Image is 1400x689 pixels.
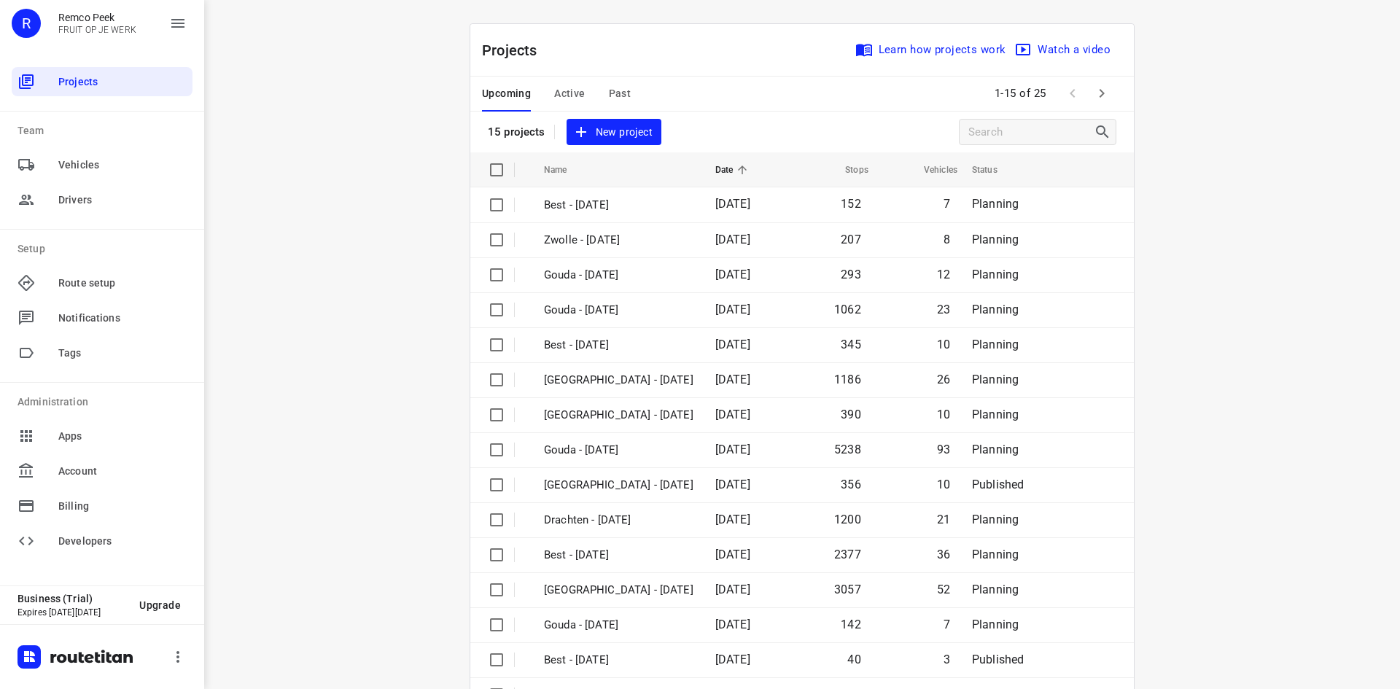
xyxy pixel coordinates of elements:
[1058,79,1087,108] span: Previous Page
[58,276,187,291] span: Route setup
[17,394,192,410] p: Administration
[58,464,187,479] span: Account
[972,161,1016,179] span: Status
[575,123,653,141] span: New project
[841,408,861,421] span: 390
[937,303,950,316] span: 23
[544,512,693,529] p: Drachten - Monday
[972,268,1019,281] span: Planning
[58,311,187,326] span: Notifications
[715,408,750,421] span: [DATE]
[58,534,187,549] span: Developers
[1094,123,1116,141] div: Search
[972,548,1019,561] span: Planning
[944,197,950,211] span: 7
[544,197,693,214] p: Best - [DATE]
[972,443,1019,456] span: Planning
[826,161,868,179] span: Stops
[58,157,187,173] span: Vehicles
[554,85,585,103] span: Active
[488,125,545,139] p: 15 projects
[715,161,752,179] span: Date
[139,599,181,611] span: Upgrade
[834,303,861,316] span: 1062
[12,338,192,367] div: Tags
[834,443,861,456] span: 5238
[944,653,950,666] span: 3
[715,373,750,386] span: [DATE]
[544,337,693,354] p: Best - Thursday
[937,513,950,526] span: 21
[715,478,750,491] span: [DATE]
[715,233,750,246] span: [DATE]
[128,592,192,618] button: Upgrade
[972,653,1024,666] span: Published
[544,372,693,389] p: Zwolle - Wednesday
[834,548,861,561] span: 2377
[715,443,750,456] span: [DATE]
[715,583,750,596] span: [DATE]
[847,653,860,666] span: 40
[544,267,693,284] p: Gouda - Friday
[834,373,861,386] span: 1186
[972,478,1024,491] span: Published
[989,78,1052,109] span: 1-15 of 25
[17,607,128,618] p: Expires [DATE][DATE]
[567,119,661,146] button: New project
[58,12,136,23] p: Remco Peek
[841,338,861,351] span: 345
[937,408,950,421] span: 10
[58,192,187,208] span: Drivers
[841,478,861,491] span: 356
[58,346,187,361] span: Tags
[12,9,41,38] div: R
[544,442,693,459] p: Gouda - Monday
[17,593,128,604] p: Business (Trial)
[715,197,750,211] span: [DATE]
[12,526,192,556] div: Developers
[715,513,750,526] span: [DATE]
[834,513,861,526] span: 1200
[12,67,192,96] div: Projects
[544,161,586,179] span: Name
[12,491,192,521] div: Billing
[972,338,1019,351] span: Planning
[972,583,1019,596] span: Planning
[482,85,531,103] span: Upcoming
[937,268,950,281] span: 12
[12,150,192,179] div: Vehicles
[834,583,861,596] span: 3057
[17,241,192,257] p: Setup
[972,233,1019,246] span: Planning
[937,338,950,351] span: 10
[544,582,693,599] p: Zwolle - Monday
[544,232,693,249] p: Zwolle - [DATE]
[58,499,187,514] span: Billing
[972,373,1019,386] span: Planning
[17,123,192,139] p: Team
[609,85,631,103] span: Past
[544,477,693,494] p: Antwerpen - Monday
[715,618,750,631] span: [DATE]
[841,268,861,281] span: 293
[937,548,950,561] span: 36
[937,583,950,596] span: 52
[12,421,192,451] div: Apps
[841,233,861,246] span: 207
[841,197,861,211] span: 152
[12,185,192,214] div: Drivers
[544,547,693,564] p: Best - Monday
[544,617,693,634] p: Gouda - Friday
[1087,79,1116,108] span: Next Page
[544,407,693,424] p: Zwolle - Tuesday
[715,303,750,316] span: [DATE]
[937,443,950,456] span: 93
[972,408,1019,421] span: Planning
[715,338,750,351] span: [DATE]
[944,233,950,246] span: 8
[715,653,750,666] span: [DATE]
[544,302,693,319] p: Gouda - Thursday
[968,121,1094,144] input: Search projects
[715,548,750,561] span: [DATE]
[841,618,861,631] span: 142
